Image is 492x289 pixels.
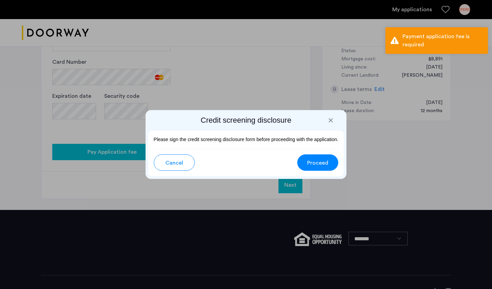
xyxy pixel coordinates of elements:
[165,159,183,167] span: Cancel
[307,159,328,167] span: Proceed
[148,116,344,125] h2: Credit screening disclosure
[297,154,338,171] button: button
[402,32,483,49] div: Payment application fee is required
[154,154,195,171] button: button
[154,136,339,143] p: Please sign the credit screening disclosure form before proceeding with the application.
